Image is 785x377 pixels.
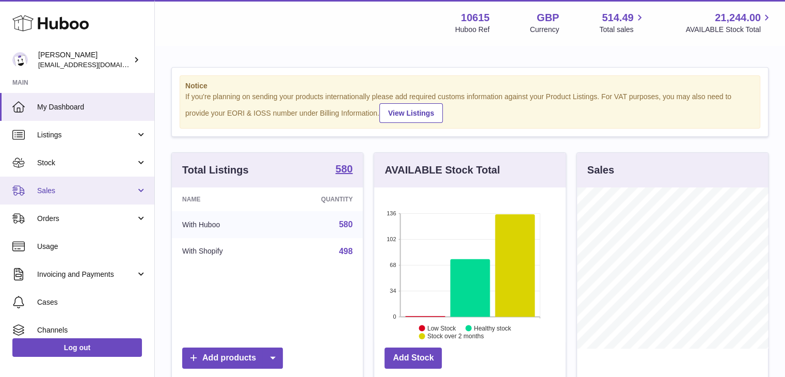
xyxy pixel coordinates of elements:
[12,52,28,68] img: fulfillment@fable.com
[537,11,559,25] strong: GBP
[599,11,645,35] a: 514.49 Total sales
[393,313,396,320] text: 0
[461,11,490,25] strong: 10615
[37,242,147,252] span: Usage
[387,210,396,216] text: 136
[37,297,147,307] span: Cases
[390,262,396,268] text: 68
[339,220,353,229] a: 580
[530,25,559,35] div: Currency
[172,187,275,211] th: Name
[685,25,773,35] span: AVAILABLE Stock Total
[685,11,773,35] a: 21,244.00 AVAILABLE Stock Total
[38,50,131,70] div: [PERSON_NAME]
[599,25,645,35] span: Total sales
[335,164,353,176] a: 580
[474,324,511,332] text: Healthy stock
[379,103,443,123] a: View Listings
[37,102,147,112] span: My Dashboard
[587,163,614,177] h3: Sales
[37,325,147,335] span: Channels
[427,324,456,332] text: Low Stock
[387,236,396,242] text: 102
[339,247,353,256] a: 498
[185,92,755,123] div: If you're planning on sending your products internationally please add required customs informati...
[38,60,152,69] span: [EMAIL_ADDRESS][DOMAIN_NAME]
[715,11,761,25] span: 21,244.00
[275,187,363,211] th: Quantity
[37,186,136,196] span: Sales
[602,11,633,25] span: 514.49
[390,288,396,294] text: 34
[385,348,442,369] a: Add Stock
[182,163,249,177] h3: Total Listings
[185,81,755,91] strong: Notice
[37,130,136,140] span: Listings
[172,211,275,238] td: With Huboo
[37,270,136,279] span: Invoicing and Payments
[37,158,136,168] span: Stock
[37,214,136,224] span: Orders
[385,163,500,177] h3: AVAILABLE Stock Total
[335,164,353,174] strong: 580
[12,338,142,357] a: Log out
[172,238,275,265] td: With Shopify
[455,25,490,35] div: Huboo Ref
[427,333,484,340] text: Stock over 2 months
[182,348,283,369] a: Add products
